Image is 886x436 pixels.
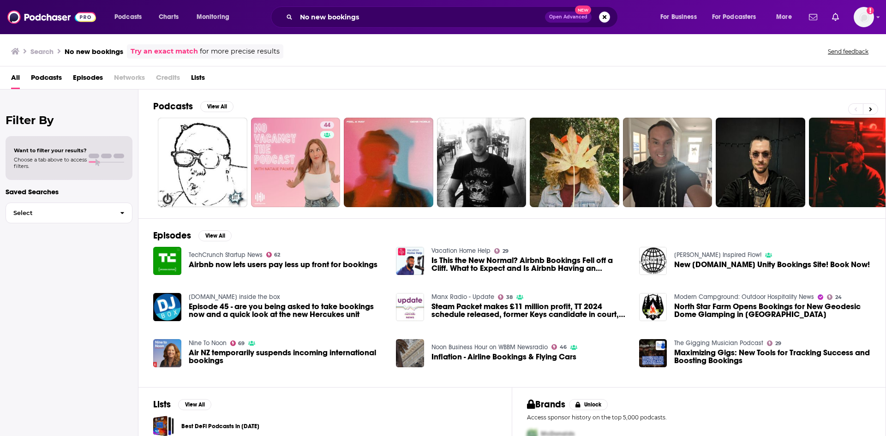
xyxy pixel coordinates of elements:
[14,156,87,169] span: Choose a tab above to access filters.
[770,10,803,24] button: open menu
[6,203,132,223] button: Select
[712,11,756,24] span: For Podcasters
[431,303,628,318] span: Steam Packet makes £11 million profit, TT 2024 schedule released, former Keys candidate in court,...
[431,343,548,351] a: Noon Business Hour on WBBM Newsradio
[153,101,233,112] a: PodcastsView All
[828,9,843,25] a: Show notifications dropdown
[156,70,180,89] span: Credits
[767,340,781,346] a: 29
[776,11,792,24] span: More
[639,247,667,275] img: New UnityInspireProjects.com Unity Bookings Site! Book Now!
[189,339,227,347] a: Nine To Noon
[503,249,509,253] span: 29
[6,187,132,196] p: Saved Searches
[191,70,205,89] a: Lists
[14,147,87,154] span: Want to filter your results?
[396,339,424,367] img: Inflation - Airline Bookings & Flying Cars
[181,421,259,431] a: Best DeFi Podcasts in [DATE]
[114,70,145,89] span: Networks
[639,293,667,321] img: North Star Farm Opens Bookings for New Geodesic Dome Glamping in Catskills
[31,70,62,89] a: Podcasts
[494,248,509,254] a: 29
[266,252,281,257] a: 62
[197,11,229,24] span: Monitoring
[805,9,821,25] a: Show notifications dropdown
[835,295,842,299] span: 24
[230,340,245,346] a: 69
[153,230,232,241] a: EpisodesView All
[178,399,211,410] button: View All
[296,10,545,24] input: Search podcasts, credits, & more...
[131,46,198,57] a: Try an exact match
[251,118,341,207] a: 44
[674,261,870,269] span: New [DOMAIN_NAME] Unity Bookings Site! Book Now!
[65,47,123,56] h3: No new bookings
[159,11,179,24] span: Charts
[674,349,871,364] a: Maximizing Gigs: New Tools for Tracking Success and Boosting Bookings
[706,10,770,24] button: open menu
[189,261,377,269] a: Airbnb now lets users pay less up front for bookings
[867,7,874,14] svg: Add a profile image
[660,11,697,24] span: For Business
[189,349,385,364] span: Air NZ temporarily suspends incoming international bookings
[189,251,263,259] a: TechCrunch Startup News
[506,295,513,299] span: 38
[551,344,567,350] a: 46
[198,230,232,241] button: View All
[545,12,592,23] button: Open AdvancedNew
[30,47,54,56] h3: Search
[7,8,96,26] img: Podchaser - Follow, Share and Rate Podcasts
[274,253,280,257] span: 62
[827,294,842,300] a: 24
[153,339,181,367] img: Air NZ temporarily suspends incoming international bookings
[854,7,874,27] button: Show profile menu
[431,257,628,272] a: Is This the New Normal? Airbnb Bookings Fell off a Cliff. What to Expect and Is Airbnb Having an ...
[153,247,181,275] img: Airbnb now lets users pay less up front for bookings
[6,113,132,127] h2: Filter By
[431,353,576,361] a: Inflation - Airline Bookings & Flying Cars
[153,399,171,410] h2: Lists
[189,303,385,318] a: Episode 45 - are you being asked to take bookings now and a quick look at the new Hercukes unit
[396,247,424,275] img: Is This the New Normal? Airbnb Bookings Fell off a Cliff. What to Expect and Is Airbnb Having an ...
[498,294,513,300] a: 38
[654,10,708,24] button: open menu
[854,7,874,27] img: User Profile
[527,399,565,410] h2: Brands
[854,7,874,27] span: Logged in as luilaking
[431,247,491,255] a: Vacation Home Help
[73,70,103,89] a: Episodes
[396,293,424,321] img: Steam Packet makes £11 million profit, TT 2024 schedule released, former Keys candidate in court,...
[153,293,181,321] img: Episode 45 - are you being asked to take bookings now and a quick look at the new Hercukes unit
[549,15,587,19] span: Open Advanced
[200,46,280,57] span: for more precise results
[674,251,761,259] a: Eli Goldsmith Inspired Flow!
[153,230,191,241] h2: Episodes
[560,345,567,349] span: 46
[674,303,871,318] span: North Star Farm Opens Bookings for New Geodesic Dome Glamping in [GEOGRAPHIC_DATA]
[238,341,245,346] span: 69
[639,339,667,367] img: Maximizing Gigs: New Tools for Tracking Success and Boosting Bookings
[674,339,763,347] a: The Gigging Musician Podcast
[108,10,154,24] button: open menu
[153,10,184,24] a: Charts
[575,6,592,14] span: New
[825,48,871,55] button: Send feedback
[189,293,280,301] a: Djbox.ie inside the box
[114,11,142,24] span: Podcasts
[324,121,330,130] span: 44
[11,70,20,89] span: All
[153,399,211,410] a: ListsView All
[320,121,334,129] a: 44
